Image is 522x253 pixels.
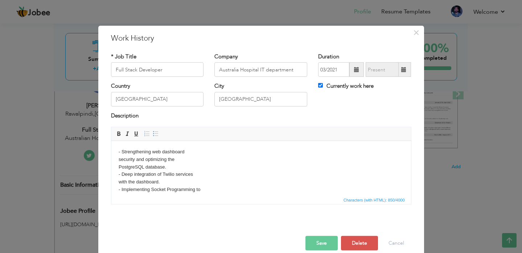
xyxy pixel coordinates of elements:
[111,53,136,61] label: * Job Title
[7,7,292,150] body: - Strengthening web dashboard security and optimizing the PostgreSQL database. - Deep integration...
[318,62,349,77] input: From
[342,197,407,203] div: Statistics
[111,33,411,44] h3: Work History
[111,112,139,120] label: Description
[214,82,224,90] label: City
[366,62,399,77] input: Present
[342,197,406,203] span: Characters (with HTML): 850/4000
[318,82,374,90] label: Currently work here
[115,130,123,138] a: Bold
[305,236,338,250] button: Save
[111,141,411,195] iframe: Rich Text Editor, workEditor
[214,53,238,61] label: Company
[123,130,131,138] a: Italic
[413,26,419,39] span: ×
[318,83,323,88] input: Currently work here
[318,53,339,61] label: Duration
[143,130,151,138] a: Insert/Remove Numbered List
[411,27,422,38] button: Close
[152,130,160,138] a: Insert/Remove Bulleted List
[341,236,378,250] button: Delete
[111,82,130,90] label: Country
[132,130,140,138] a: Underline
[381,236,411,250] button: Cancel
